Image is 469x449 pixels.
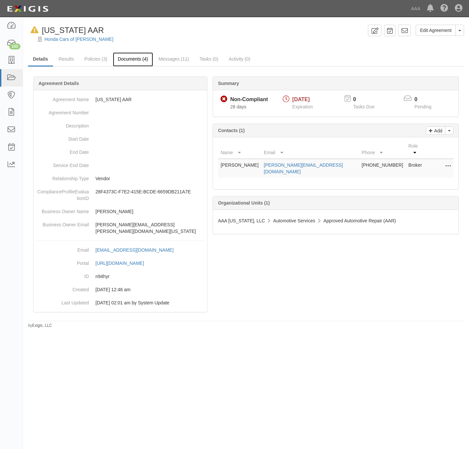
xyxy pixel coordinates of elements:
dd: [DATE] 02:01 am by System Update [36,296,204,309]
a: Results [54,52,79,66]
th: Role [406,140,427,159]
a: Edit Agreement [416,25,456,36]
a: Policies (3) [80,52,112,66]
dt: Business Owner Name [36,205,89,215]
div: Texas AAR [28,25,104,36]
dt: End Date [36,146,89,155]
p: 28F4373C-F7E2-415E-BCDE-6659DB211A7E [95,188,204,195]
span: Since 09/01/2025 [230,104,246,109]
b: Organizational Units (1) [218,200,270,206]
span: AAA [US_STATE], LLC [218,218,265,223]
td: [PHONE_NUMBER] [359,159,406,178]
i: Non-Compliant [221,96,227,103]
span: Pending [414,104,431,109]
a: AAA [408,2,424,15]
p: 0 [353,96,383,103]
div: 103 [9,43,20,49]
span: [US_STATE] AAR [42,26,104,35]
div: [EMAIL_ADDRESS][DOMAIN_NAME] [95,247,173,253]
p: [PERSON_NAME][EMAIL_ADDRESS][PERSON_NAME][DOMAIN_NAME][US_STATE] [95,221,204,235]
dd: Vendor [36,172,204,185]
span: Tasks Due [353,104,375,109]
i: Help Center - Complianz [440,5,448,13]
a: Exigis, LLC [32,323,52,328]
a: Documents (4) [113,52,153,67]
span: Expiration [292,104,313,109]
p: 0 [414,96,439,103]
dd: [US_STATE] AAR [36,93,204,106]
th: Email [261,140,359,159]
small: by [28,323,52,328]
dt: Agreement Name [36,93,89,103]
td: [PERSON_NAME] [218,159,261,178]
span: [DATE] [292,97,310,102]
span: Approved Automotive Repair (AAR) [324,218,396,223]
th: Name [218,140,261,159]
dd: n94hyr [36,270,204,283]
dt: Service End Date [36,159,89,169]
img: logo-5460c22ac91f19d4615b14bd174203de0afe785f0fc80cf4dbbc73dc1793850b.png [5,3,50,15]
p: Add [432,127,442,134]
dt: Relationship Type [36,172,89,182]
a: Activity (0) [224,52,255,66]
a: Honda Cars of [PERSON_NAME] [44,37,113,42]
a: Messages (11) [154,52,194,66]
dt: Description [36,119,89,129]
td: Broker [406,159,427,178]
dd: [DATE] 12:46 am [36,283,204,296]
b: Agreement Details [39,81,79,86]
span: Automotive Services [273,218,315,223]
dt: Agreement Number [36,106,89,116]
a: [URL][DOMAIN_NAME] [95,261,151,266]
i: In Default since 09/15/2025 [31,27,39,34]
a: Tasks (0) [195,52,223,66]
dt: Business Owner Email [36,218,89,228]
dt: Email [36,243,89,253]
dt: ComplianceProfileEvaluationID [36,185,89,202]
div: Non-Compliant [230,96,268,103]
a: [EMAIL_ADDRESS][DOMAIN_NAME] [95,247,181,253]
b: Contacts (1) [218,128,245,133]
th: Phone [359,140,406,159]
a: Add [426,126,445,135]
dt: ID [36,270,89,280]
dt: Created [36,283,89,293]
dt: Last Updated [36,296,89,306]
dt: Portal [36,257,89,267]
a: [PERSON_NAME][EMAIL_ADDRESS][DOMAIN_NAME] [264,162,343,174]
a: Details [28,52,53,67]
dt: Start Date [36,132,89,142]
p: [PERSON_NAME] [95,208,204,215]
b: Summary [218,81,239,86]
